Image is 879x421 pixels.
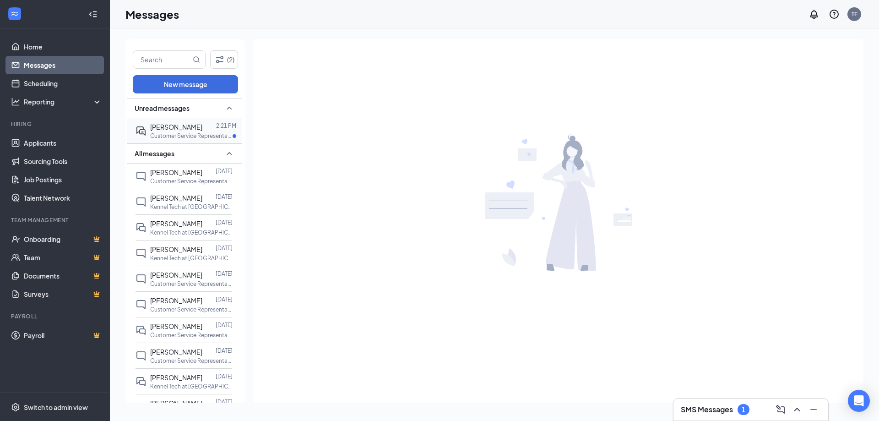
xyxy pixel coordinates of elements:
[193,56,200,63] svg: MagnifyingGlass
[792,404,803,415] svg: ChevronUp
[150,399,202,407] span: [PERSON_NAME]
[150,194,202,202] span: [PERSON_NAME]
[136,222,146,233] svg: DoubleChat
[216,295,233,303] p: [DATE]
[24,248,102,267] a: TeamCrown
[150,168,202,176] span: [PERSON_NAME]
[829,9,840,20] svg: QuestionInfo
[136,402,146,413] svg: DoubleChat
[136,197,146,208] svg: ChatInactive
[11,312,100,320] div: Payroll
[214,54,225,65] svg: Filter
[775,404,786,415] svg: ComposeMessage
[216,244,233,252] p: [DATE]
[210,50,238,69] button: Filter (2)
[133,51,191,68] input: Search
[150,357,233,365] p: Customer Service Representative at [GEOGRAPHIC_DATA]
[150,306,233,313] p: Customer Service Representative at [GEOGRAPHIC_DATA]
[790,402,804,417] button: ChevronUp
[133,75,238,93] button: New message
[136,171,146,182] svg: ChatInactive
[150,296,202,305] span: [PERSON_NAME]
[773,402,788,417] button: ComposeMessage
[216,270,233,278] p: [DATE]
[24,56,102,74] a: Messages
[150,373,202,382] span: [PERSON_NAME]
[135,104,190,113] span: Unread messages
[11,120,100,128] div: Hiring
[24,38,102,56] a: Home
[216,321,233,329] p: [DATE]
[136,325,146,336] svg: DoubleChat
[852,10,857,18] div: TF
[125,6,179,22] h1: Messages
[24,170,102,189] a: Job Postings
[24,134,102,152] a: Applicants
[11,403,20,412] svg: Settings
[24,230,102,248] a: OnboardingCrown
[136,273,146,284] svg: ChatInactive
[150,203,233,211] p: Kennel Tech at [GEOGRAPHIC_DATA]
[150,219,202,228] span: [PERSON_NAME]
[11,216,100,224] div: Team Management
[136,376,146,387] svg: DoubleChat
[136,126,146,137] svg: ActiveDoubleChat
[216,398,233,406] p: [DATE]
[216,219,233,226] p: [DATE]
[150,383,233,390] p: Kennel Tech at [GEOGRAPHIC_DATA]
[848,390,870,412] div: Open Intercom Messenger
[150,229,233,236] p: Kennel Tech at [GEOGRAPHIC_DATA]
[224,103,235,114] svg: SmallChevronUp
[150,271,202,279] span: [PERSON_NAME]
[742,406,745,414] div: 1
[681,405,733,415] h3: SMS Messages
[150,245,202,253] span: [PERSON_NAME]
[24,285,102,303] a: SurveysCrown
[24,403,88,412] div: Switch to admin view
[10,9,19,18] svg: WorkstreamLogo
[150,348,202,356] span: [PERSON_NAME]
[136,350,146,361] svg: ChatInactive
[150,280,233,288] p: Customer Service Representative at [GEOGRAPHIC_DATA]
[216,193,233,201] p: [DATE]
[24,74,102,93] a: Scheduling
[24,326,102,344] a: PayrollCrown
[150,123,202,131] span: [PERSON_NAME]
[150,132,233,140] p: Customer Service Representative at [GEOGRAPHIC_DATA]
[24,152,102,170] a: Sourcing Tools
[24,97,103,106] div: Reporting
[11,97,20,106] svg: Analysis
[216,122,236,130] p: 2:21 PM
[24,189,102,207] a: Talent Network
[24,267,102,285] a: DocumentsCrown
[136,248,146,259] svg: ChatInactive
[808,404,819,415] svg: Minimize
[216,347,233,355] p: [DATE]
[135,149,174,158] span: All messages
[150,331,233,339] p: Customer Service Representative at [GEOGRAPHIC_DATA]
[150,322,202,330] span: [PERSON_NAME]
[150,177,233,185] p: Customer Service Representative at [GEOGRAPHIC_DATA]
[216,167,233,175] p: [DATE]
[216,372,233,380] p: [DATE]
[808,9,819,20] svg: Notifications
[806,402,821,417] button: Minimize
[224,148,235,159] svg: SmallChevronUp
[136,299,146,310] svg: ChatInactive
[88,10,98,19] svg: Collapse
[150,254,233,262] p: Kennel Tech at [GEOGRAPHIC_DATA]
